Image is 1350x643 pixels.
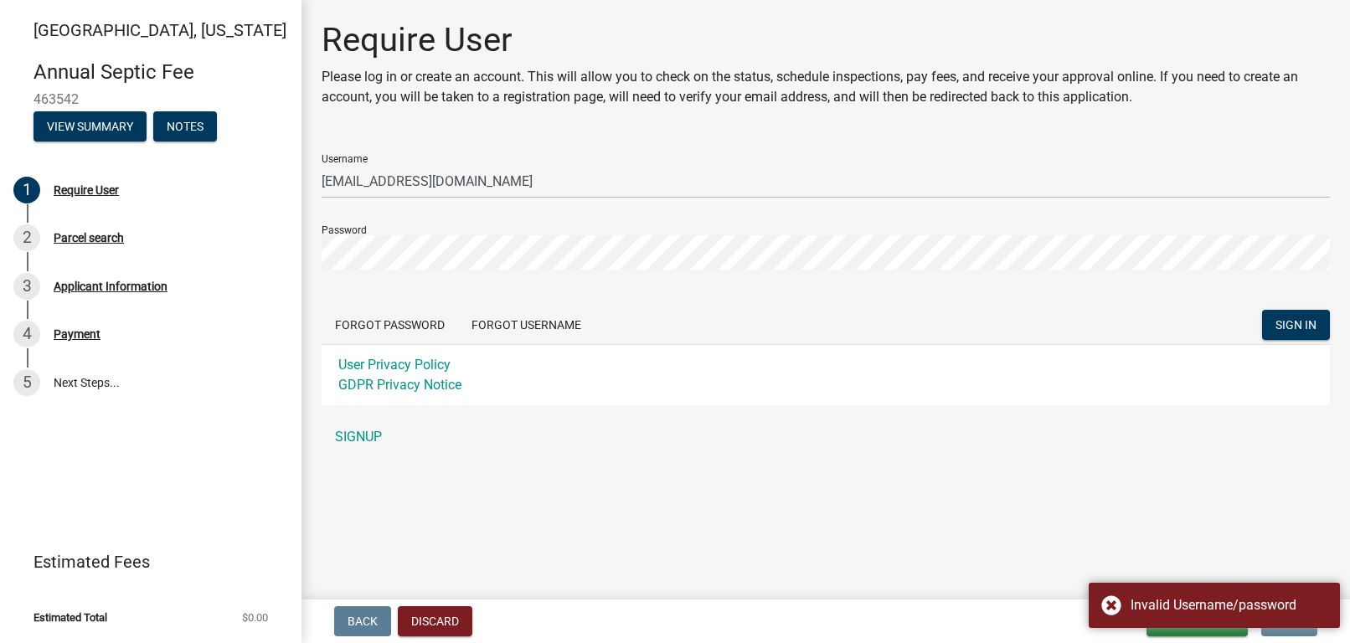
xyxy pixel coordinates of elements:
[398,606,472,636] button: Discard
[54,184,119,196] div: Require User
[338,357,451,373] a: User Privacy Policy
[1262,310,1330,340] button: SIGN IN
[322,420,1330,454] a: SIGNUP
[33,91,268,107] span: 463542
[33,121,147,134] wm-modal-confirm: Summary
[13,321,40,347] div: 4
[334,606,391,636] button: Back
[33,612,107,623] span: Estimated Total
[13,273,40,300] div: 3
[322,67,1330,107] p: Please log in or create an account. This will allow you to check on the status, schedule inspecti...
[322,310,458,340] button: Forgot Password
[13,177,40,203] div: 1
[33,111,147,141] button: View Summary
[33,20,286,40] span: [GEOGRAPHIC_DATA], [US_STATE]
[13,224,40,251] div: 2
[153,111,217,141] button: Notes
[1131,595,1327,615] div: Invalid Username/password
[1275,318,1317,332] span: SIGN IN
[458,310,595,340] button: Forgot Username
[348,615,378,628] span: Back
[153,121,217,134] wm-modal-confirm: Notes
[338,377,461,393] a: GDPR Privacy Notice
[322,20,1330,60] h1: Require User
[33,60,288,85] h4: Annual Septic Fee
[54,232,124,244] div: Parcel search
[54,280,167,292] div: Applicant Information
[13,369,40,396] div: 5
[242,612,268,623] span: $0.00
[13,545,275,579] a: Estimated Fees
[54,328,100,340] div: Payment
